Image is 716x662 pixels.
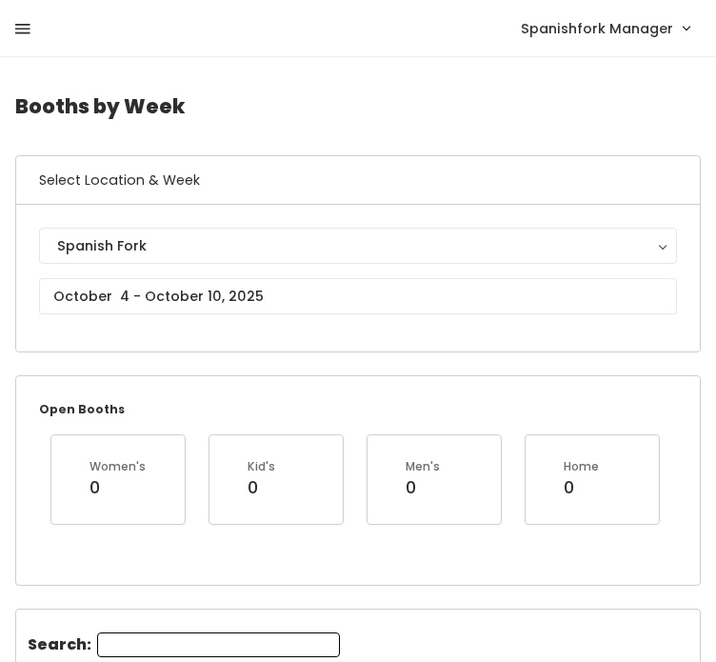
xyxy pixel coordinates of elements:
h6: Select Location & Week [16,156,700,205]
input: October 4 - October 10, 2025 [39,278,677,314]
div: Spanish Fork [57,235,659,256]
a: Spanishfork Manager [502,8,708,49]
div: Home [564,458,599,475]
div: 0 [406,475,440,500]
button: Spanish Fork [39,228,677,264]
span: Spanishfork Manager [521,18,673,39]
div: 0 [564,475,599,500]
div: Men's [406,458,440,475]
div: Kid's [248,458,275,475]
div: 0 [89,475,146,500]
div: Women's [89,458,146,475]
small: Open Booths [39,401,125,417]
div: 0 [248,475,275,500]
input: Search: [97,632,340,657]
label: Search: [28,632,340,657]
h4: Booths by Week [15,80,701,132]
